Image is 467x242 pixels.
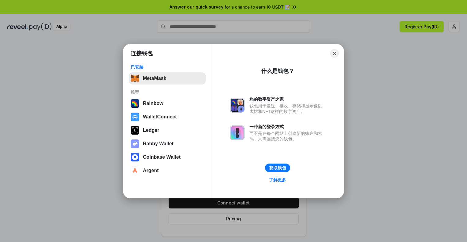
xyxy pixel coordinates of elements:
button: Rabby Wallet [129,138,206,150]
div: 钱包用于发送、接收、存储和显示像以太坊和NFT这样的数字资产。 [249,103,325,114]
img: svg+xml,%3Csvg%20width%3D%2228%22%20height%3D%2228%22%20viewBox%3D%220%200%2028%2028%22%20fill%3D... [131,153,139,161]
img: svg+xml,%3Csvg%20width%3D%2228%22%20height%3D%2228%22%20viewBox%3D%220%200%2028%2028%22%20fill%3D... [131,113,139,121]
div: Rabby Wallet [143,141,174,146]
div: MetaMask [143,76,166,81]
div: 已安装 [131,64,204,70]
img: svg+xml,%3Csvg%20width%3D%2228%22%20height%3D%2228%22%20viewBox%3D%220%200%2028%2028%22%20fill%3D... [131,166,139,175]
div: Coinbase Wallet [143,154,181,160]
h1: 连接钱包 [131,50,153,57]
button: 获取钱包 [265,164,290,172]
div: Rainbow [143,101,163,106]
div: Ledger [143,128,159,133]
div: Argent [143,168,159,173]
img: svg+xml,%3Csvg%20xmlns%3D%22http%3A%2F%2Fwww.w3.org%2F2000%2Fsvg%22%20fill%3D%22none%22%20viewBox... [230,98,245,113]
button: WalletConnect [129,111,206,123]
img: svg+xml,%3Csvg%20fill%3D%22none%22%20height%3D%2233%22%20viewBox%3D%220%200%2035%2033%22%20width%... [131,74,139,83]
div: 您的数字资产之家 [249,96,325,102]
button: Argent [129,164,206,177]
div: 什么是钱包？ [261,67,294,75]
div: 而不是在每个网站上创建新的账户和密码，只需连接您的钱包。 [249,131,325,142]
div: 获取钱包 [269,165,286,171]
button: Rainbow [129,97,206,110]
div: 了解更多 [269,177,286,182]
a: 了解更多 [265,176,290,184]
button: Close [330,49,339,58]
div: 一种新的登录方式 [249,124,325,129]
img: svg+xml,%3Csvg%20xmlns%3D%22http%3A%2F%2Fwww.w3.org%2F2000%2Fsvg%22%20width%3D%2228%22%20height%3... [131,126,139,135]
img: svg+xml,%3Csvg%20xmlns%3D%22http%3A%2F%2Fwww.w3.org%2F2000%2Fsvg%22%20fill%3D%22none%22%20viewBox... [230,125,245,140]
button: Coinbase Wallet [129,151,206,163]
button: MetaMask [129,72,206,85]
div: WalletConnect [143,114,177,120]
img: svg+xml,%3Csvg%20width%3D%22120%22%20height%3D%22120%22%20viewBox%3D%220%200%20120%20120%22%20fil... [131,99,139,108]
div: 推荐 [131,89,204,95]
img: svg+xml,%3Csvg%20xmlns%3D%22http%3A%2F%2Fwww.w3.org%2F2000%2Fsvg%22%20fill%3D%22none%22%20viewBox... [131,139,139,148]
button: Ledger [129,124,206,136]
